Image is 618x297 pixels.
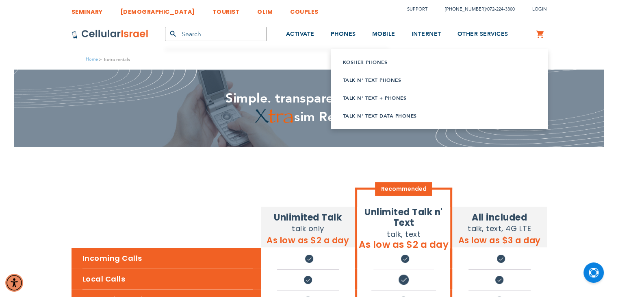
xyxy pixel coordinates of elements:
li: / [437,3,515,15]
span: talk, text [387,229,421,239]
span: PHONES [331,30,356,38]
a: Talk n' Text Data Phones [343,112,516,120]
strong: All included [472,211,527,224]
a: Talk n' Text + Phones [343,94,516,102]
h2: As low as $2 a day [357,240,450,250]
h5: Incoming Calls [82,248,253,269]
a: INTERNET [412,19,441,50]
h5: As low as $3 a day [452,234,546,247]
h2: Simple. transparent pricing [72,90,547,108]
span: MOBILE [372,30,395,38]
h2: sim Rentals [72,108,547,127]
span: OTHER SERVICES [458,30,508,38]
a: Support [407,6,427,12]
a: 072-224-3300 [487,6,515,12]
h5: As low as $2 a day [261,234,355,247]
a: Kosher Phones [343,58,516,66]
span: talk, text, 4G LTE [468,223,531,234]
a: ACTIVATE [286,19,314,50]
span: INTERNET [412,30,441,38]
span: ACTIVATE [286,30,314,38]
div: Accessibility Menu [5,274,23,292]
a: COUPLES [290,2,319,17]
h5: Local Calls [82,269,253,289]
a: TOURIST [213,2,240,17]
a: [PHONE_NUMBER] [445,6,486,12]
a: OLIM [257,2,273,17]
strong: Unlimited Talk [274,211,342,224]
a: [DEMOGRAPHIC_DATA] [120,2,195,17]
img: Cellular Israel Logo [72,29,149,39]
a: MOBILE [372,19,395,50]
a: PHONES [331,19,356,50]
a: Home [86,56,98,62]
span: Login [532,6,547,12]
a: Talk n' Text Phones [343,76,516,84]
a: SEMINARY [72,2,103,17]
span: Recommended [375,182,432,196]
a: OTHER SERVICES [458,19,508,50]
span: talk only [292,223,324,234]
strong: Extra rentals [104,56,130,63]
strong: Unlimited Talk n' Text [364,206,443,229]
input: Search [165,27,267,41]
